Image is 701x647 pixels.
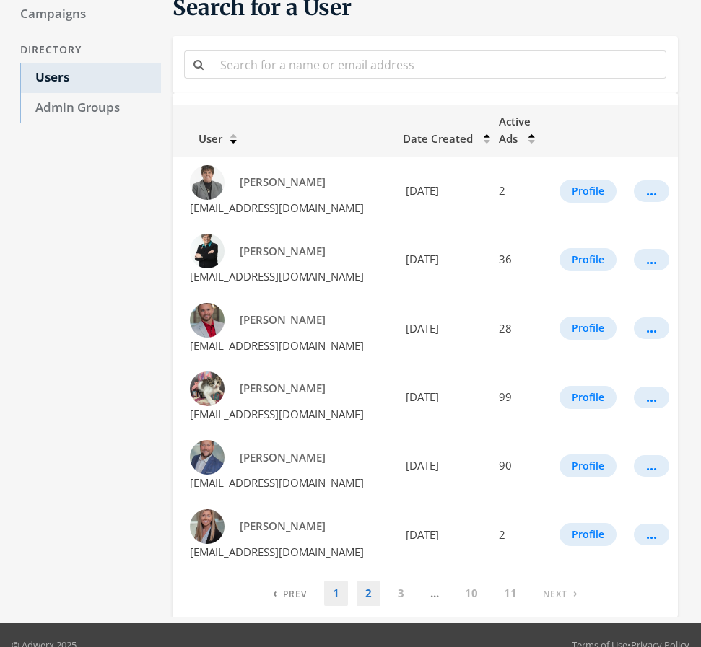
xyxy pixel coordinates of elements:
[190,475,364,490] span: [EMAIL_ADDRESS][DOMAIN_NAME]
[230,375,335,402] a: [PERSON_NAME]
[490,294,551,363] td: 28
[394,431,490,500] td: [DATE]
[394,294,490,363] td: [DATE]
[264,581,586,606] nav: pagination
[190,509,225,544] img: Katie Waldroup profile
[634,180,669,202] button: ...
[495,581,526,606] a: 11
[190,234,225,268] img: Anita Waldroup profile
[456,581,487,606] a: 10
[6,37,161,63] div: Directory
[490,431,551,500] td: 90
[490,225,551,294] td: 36
[240,450,326,465] span: [PERSON_NAME]
[646,465,657,467] div: ...
[190,545,364,559] span: [EMAIL_ADDRESS][DOMAIN_NAME]
[357,581,380,606] a: 2
[573,586,578,600] span: ›
[230,238,335,265] a: [PERSON_NAME]
[560,386,617,409] button: Profile
[560,454,617,477] button: Profile
[394,225,490,294] td: [DATE]
[490,501,551,569] td: 2
[230,513,335,540] a: [PERSON_NAME]
[646,534,657,535] div: ...
[490,363,551,431] td: 99
[193,59,204,70] i: Search for a name or email address
[240,519,326,533] span: [PERSON_NAME]
[230,444,335,471] a: [PERSON_NAME]
[634,249,669,270] button: ...
[324,581,348,606] a: 1
[403,131,473,146] span: Date Created
[634,524,669,545] button: ...
[634,455,669,477] button: ...
[240,381,326,395] span: [PERSON_NAME]
[394,157,490,225] td: [DATE]
[646,327,657,329] div: ...
[230,169,335,195] a: [PERSON_NAME]
[634,387,669,408] button: ...
[190,201,364,215] span: [EMAIL_ADDRESS][DOMAIN_NAME]
[230,307,335,333] a: [PERSON_NAME]
[646,397,657,398] div: ...
[190,407,364,421] span: [EMAIL_ADDRESS][DOMAIN_NAME]
[499,114,531,146] span: Active Ads
[646,190,657,192] div: ...
[181,131,222,146] span: User
[560,317,617,340] button: Profile
[560,523,617,546] button: Profile
[20,63,161,93] a: Users
[190,303,225,338] img: Brian Ellis profile
[634,317,669,339] button: ...
[560,180,617,203] button: Profile
[646,259,657,260] div: ...
[190,371,225,406] img: Carol McClintock profile
[534,581,586,606] a: Next
[190,338,364,353] span: [EMAIL_ADDRESS][DOMAIN_NAME]
[394,363,490,431] td: [DATE]
[389,581,413,606] a: 3
[20,93,161,123] a: Admin Groups
[190,165,225,200] img: Amity Waldroup profile
[560,248,617,271] button: Profile
[190,440,225,475] img: Grant Waldroup profile
[394,501,490,569] td: [DATE]
[240,175,326,189] span: [PERSON_NAME]
[240,244,326,258] span: [PERSON_NAME]
[190,269,364,283] span: [EMAIL_ADDRESS][DOMAIN_NAME]
[490,157,551,225] td: 2
[240,312,326,327] span: [PERSON_NAME]
[212,50,666,79] input: Search for a name or email address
